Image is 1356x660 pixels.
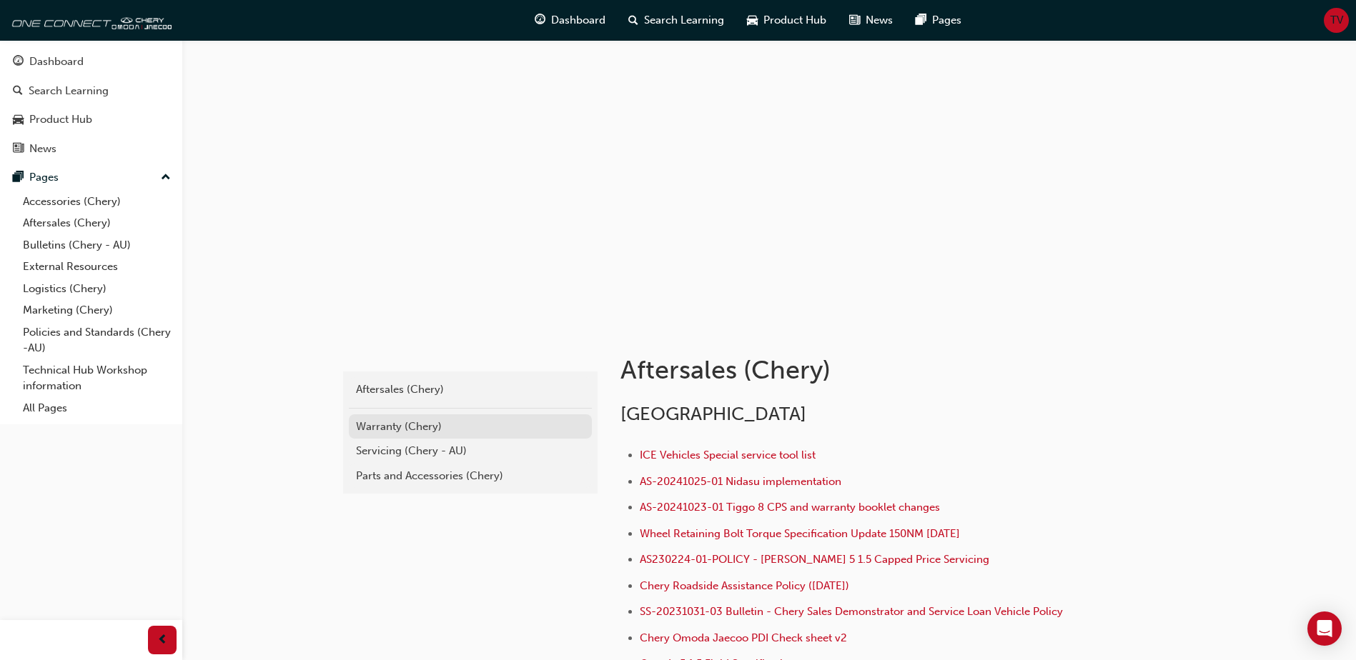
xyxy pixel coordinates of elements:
button: Pages [6,164,177,191]
div: Pages [29,169,59,186]
a: Servicing (Chery - AU) [349,439,592,464]
span: news-icon [13,143,24,156]
a: Accessories (Chery) [17,191,177,213]
a: Warranty (Chery) [349,414,592,439]
a: ICE Vehicles Special service tool list [640,449,816,461]
a: Aftersales (Chery) [17,212,177,234]
span: TV [1330,12,1343,29]
span: Dashboard [551,12,605,29]
a: AS230224-01-POLICY - [PERSON_NAME] 5 1.5 Capped Price Servicing [640,553,989,566]
span: guage-icon [13,56,24,69]
div: Search Learning [29,83,109,99]
span: search-icon [13,85,23,98]
span: Product Hub [763,12,826,29]
a: guage-iconDashboard [523,6,617,35]
a: Policies and Standards (Chery -AU) [17,321,177,359]
div: Servicing (Chery - AU) [356,443,585,459]
div: Dashboard [29,54,84,70]
a: Technical Hub Workshop information [17,359,177,397]
a: Chery Roadside Assistance Policy ([DATE]) [640,579,849,592]
a: Search Learning [6,78,177,104]
a: news-iconNews [838,6,904,35]
span: [GEOGRAPHIC_DATA] [620,403,806,425]
div: Warranty (Chery) [356,419,585,435]
div: Aftersales (Chery) [356,381,585,398]
span: pages-icon [13,171,24,184]
span: car-icon [747,11,758,29]
span: guage-icon [535,11,545,29]
a: pages-iconPages [904,6,973,35]
a: News [6,136,177,162]
span: News [866,12,893,29]
button: DashboardSearch LearningProduct HubNews [6,46,177,164]
span: car-icon [13,114,24,126]
span: Search Learning [644,12,724,29]
div: Parts and Accessories (Chery) [356,468,585,484]
a: AS-20241025-01 Nidasu implementation [640,475,841,488]
a: Marketing (Chery) [17,299,177,321]
span: Pages [932,12,961,29]
a: All Pages [17,397,177,419]
a: Dashboard [6,49,177,75]
img: oneconnect [7,6,172,34]
a: AS-20241023-01 Tiggo 8 CPS and warranty booklet changes [640,501,940,514]
a: Chery Omoda Jaecoo PDI Check sheet v2 [640,631,847,644]
span: pages-icon [916,11,926,29]
button: TV [1324,8,1349,33]
a: Parts and Accessories (Chery) [349,464,592,489]
a: Logistics (Chery) [17,278,177,300]
a: External Resources [17,256,177,278]
span: news-icon [849,11,860,29]
a: Aftersales (Chery) [349,377,592,402]
span: up-icon [161,169,171,187]
a: SS-20231031-03 Bulletin - Chery Sales Demonstrator and Service Loan Vehicle Policy [640,605,1063,618]
span: search-icon [628,11,638,29]
div: Product Hub [29,111,92,128]
div: Open Intercom Messenger [1307,611,1342,646]
span: prev-icon [157,631,168,649]
div: News [29,141,56,157]
a: search-iconSearch Learning [617,6,736,35]
a: Product Hub [6,106,177,133]
a: car-iconProduct Hub [736,6,838,35]
a: Wheel Retaining Bolt Torque Specification Update 150NM [DATE] [640,527,960,540]
h1: Aftersales (Chery) [620,354,1089,386]
a: Bulletins (Chery - AU) [17,234,177,256]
